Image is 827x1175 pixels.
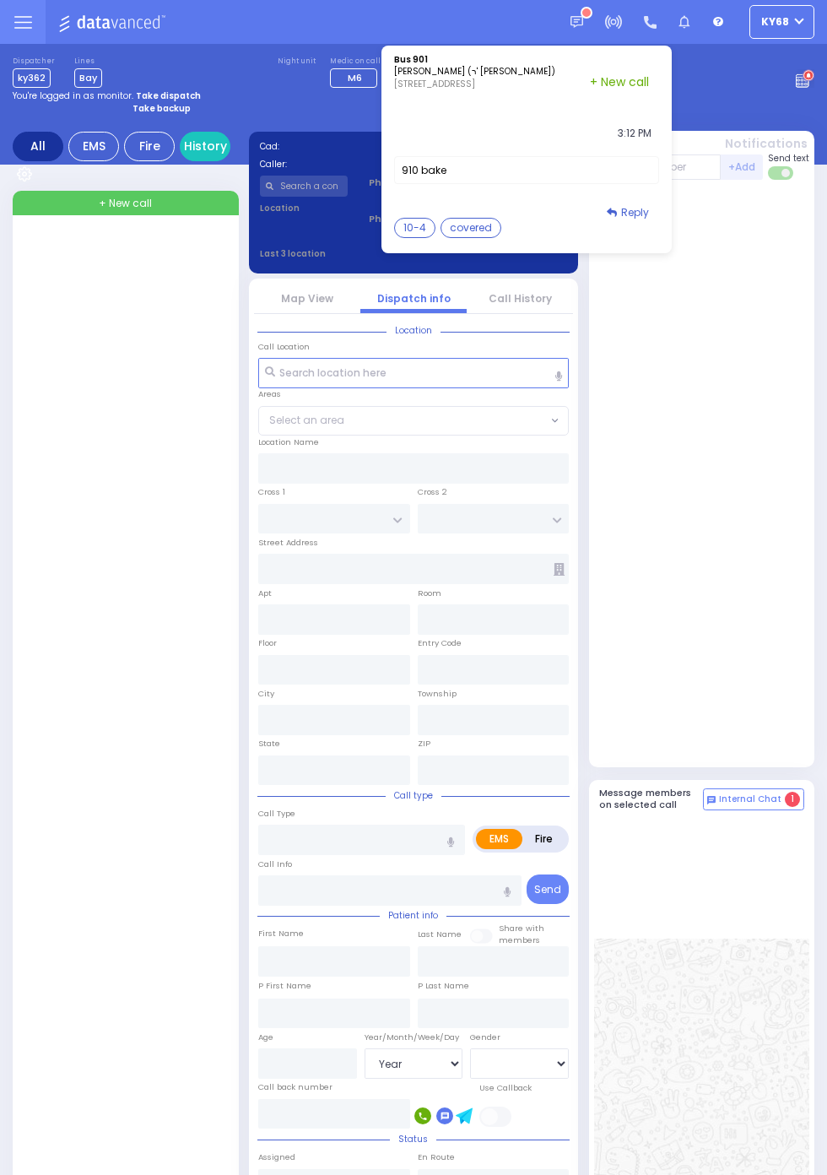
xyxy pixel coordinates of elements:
img: comment-alt.png [707,796,716,804]
label: Dispatcher [13,57,55,67]
label: Location [260,202,349,214]
a: Dispatch info [377,291,451,306]
span: M6 [348,71,362,84]
input: Search location here [258,358,569,388]
p: [PERSON_NAME] (ר' [PERSON_NAME]) [394,65,555,78]
button: Internal Chat 1 [703,788,804,810]
span: Phone 2 [369,212,457,226]
span: You're logged in as monitor. [13,89,133,102]
button: ky68 [749,5,814,39]
span: Patient info [380,909,446,922]
span: 1 [785,792,800,807]
label: Cross 2 [418,486,447,498]
div: Year/Month/Week/Day [365,1032,463,1043]
label: Call Type [258,808,295,820]
label: Township [418,688,457,700]
label: City [258,688,274,700]
h5: Message members on selected call [599,788,704,810]
span: + New call [99,196,152,211]
label: State [258,738,280,750]
strong: Take dispatch [136,89,201,102]
input: Search a contact [260,176,349,197]
label: Lines [74,57,102,67]
label: Night unit [278,57,316,67]
label: Street Address [258,537,318,549]
a: + New call [580,63,659,101]
span: Internal Chat [719,793,781,805]
button: covered [441,218,501,238]
span: Bay [74,68,102,88]
label: Last 3 location [260,247,414,260]
div: [STREET_ADDRESS] [394,78,555,90]
span: Call type [386,789,441,802]
label: Last Name [418,929,462,940]
a: Call History [489,291,552,306]
span: Reply [621,205,649,219]
label: Fire [522,829,566,849]
label: Age [258,1032,273,1043]
label: Floor [258,637,277,649]
label: Gender [470,1032,500,1043]
span: members [499,934,540,945]
a: Reply [597,195,659,230]
label: P Last Name [418,980,469,992]
label: Apt [258,587,272,599]
label: Call Location [258,341,310,353]
a: History [180,132,230,161]
label: Turn off text [768,165,795,181]
span: Other building occupants [554,563,565,576]
label: Call back number [258,1081,332,1093]
label: 910 bake [394,156,659,184]
label: Entry Code [418,637,462,649]
button: [PHONE_NUMBER] [571,105,659,123]
label: EMS [476,829,522,849]
span: Select an area [269,413,344,428]
label: First Name [258,928,304,939]
img: message.svg [570,16,583,29]
span: ky362 [13,68,51,88]
span: Phone 1 [369,176,457,190]
label: Cross 1 [258,486,285,498]
small: Share with [499,923,544,934]
img: Logo [58,12,170,33]
label: Call Info [258,858,292,870]
div: Fire [124,132,175,161]
button: Notifications [725,135,808,153]
label: Caller: [260,158,403,171]
span: Location [386,324,441,337]
label: ZIP [418,738,430,750]
label: Medic on call [330,57,382,67]
strong: Take backup [132,102,191,115]
h5: Bus 901 [394,55,555,65]
label: Location Name [258,436,319,448]
label: Assigned [258,1151,295,1163]
label: Areas [258,388,281,400]
div: All [13,132,63,161]
label: Cad: [260,140,403,153]
label: Use Callback [479,1082,532,1094]
button: 10-4 [394,218,435,238]
label: Room [418,587,441,599]
span: Status [390,1133,436,1145]
label: En Route [418,1151,455,1163]
label: P First Name [258,980,311,992]
span: Send text [768,152,809,165]
button: 3:12 PM [610,123,659,143]
a: Map View [281,291,333,306]
div: EMS [68,132,119,161]
button: Send [527,874,569,904]
span: ky68 [761,14,789,30]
